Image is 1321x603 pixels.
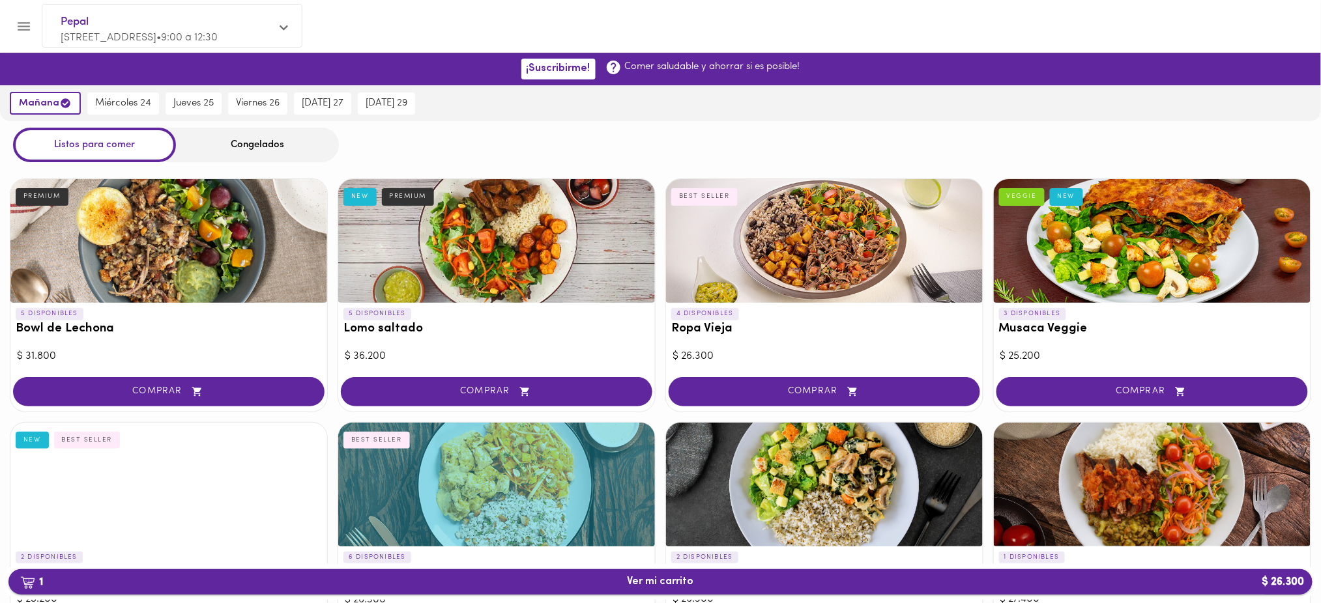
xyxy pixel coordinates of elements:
p: 5 DISPONIBLES [343,308,411,320]
p: 6 DISPONIBLES [343,552,411,563]
h3: Bowl de Lechona [16,322,322,336]
div: $ 36.200 [345,349,648,364]
p: 4 DISPONIBLES [671,308,739,320]
span: Ver mi carrito [628,576,694,588]
span: COMPRAR [685,386,964,397]
span: [STREET_ADDRESS] • 9:00 a 12:30 [61,33,218,43]
div: NEW [1050,188,1083,205]
div: BEST SELLER [54,432,121,449]
span: Pepal [61,14,270,31]
div: BEST SELLER [671,188,738,205]
button: COMPRAR [996,377,1308,406]
p: 3 DISPONIBLES [999,308,1066,320]
button: COMPRAR [13,377,325,406]
span: viernes 26 [236,98,280,109]
div: Musaca Veggie [994,179,1311,303]
div: Pollo al Curry [338,423,655,546]
div: NEW [16,432,49,449]
iframe: Messagebird Livechat Widget [1245,527,1308,590]
span: mañana [19,97,72,109]
span: ¡Suscribirme! [527,63,590,75]
h3: Lomo saltado [343,322,650,336]
p: 2 DISPONIBLES [16,552,83,563]
span: COMPRAR [357,386,636,397]
div: $ 26.300 [673,349,976,364]
div: Congelados [176,128,339,162]
button: 1Ver mi carrito$ 26.300 [8,569,1313,595]
div: Caserito [994,423,1311,546]
p: Comer saludable y ahorrar si es posible! [625,60,800,74]
h3: Ropa Vieja [671,322,978,336]
button: COMPRAR [669,377,980,406]
span: [DATE] 27 [302,98,343,109]
div: VEGGIE [999,188,1045,205]
div: $ 31.800 [17,349,321,364]
div: Pollo espinaca champiñón [666,423,983,546]
button: [DATE] 27 [294,92,351,115]
div: Bowl de Lechona [10,179,327,303]
h3: Musaca Veggie [999,322,1305,336]
button: COMPRAR [341,377,652,406]
div: BEST SELLER [343,432,410,449]
span: miércoles 24 [95,98,151,109]
button: viernes 26 [228,92,287,115]
span: COMPRAR [1013,386,1292,397]
span: [DATE] 29 [366,98,407,109]
p: 1 DISPONIBLES [999,552,1065,563]
div: Pollo de la Nona [10,423,327,546]
div: PREMIUM [382,188,435,205]
div: PREMIUM [16,188,68,205]
span: COMPRAR [29,386,308,397]
button: Menu [8,10,40,42]
div: Ropa Vieja [666,179,983,303]
div: Listos para comer [13,128,176,162]
button: ¡Suscribirme! [521,59,596,79]
p: 2 DISPONIBLES [671,552,738,563]
div: $ 25.200 [1000,349,1304,364]
button: miércoles 24 [87,92,159,115]
div: NEW [343,188,377,205]
button: mañana [10,92,81,115]
button: jueves 25 [166,92,222,115]
img: cart.png [20,576,35,589]
span: jueves 25 [173,98,214,109]
div: Lomo saltado [338,179,655,303]
button: [DATE] 29 [358,92,415,115]
b: 1 [12,574,51,591]
p: 5 DISPONIBLES [16,308,83,320]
